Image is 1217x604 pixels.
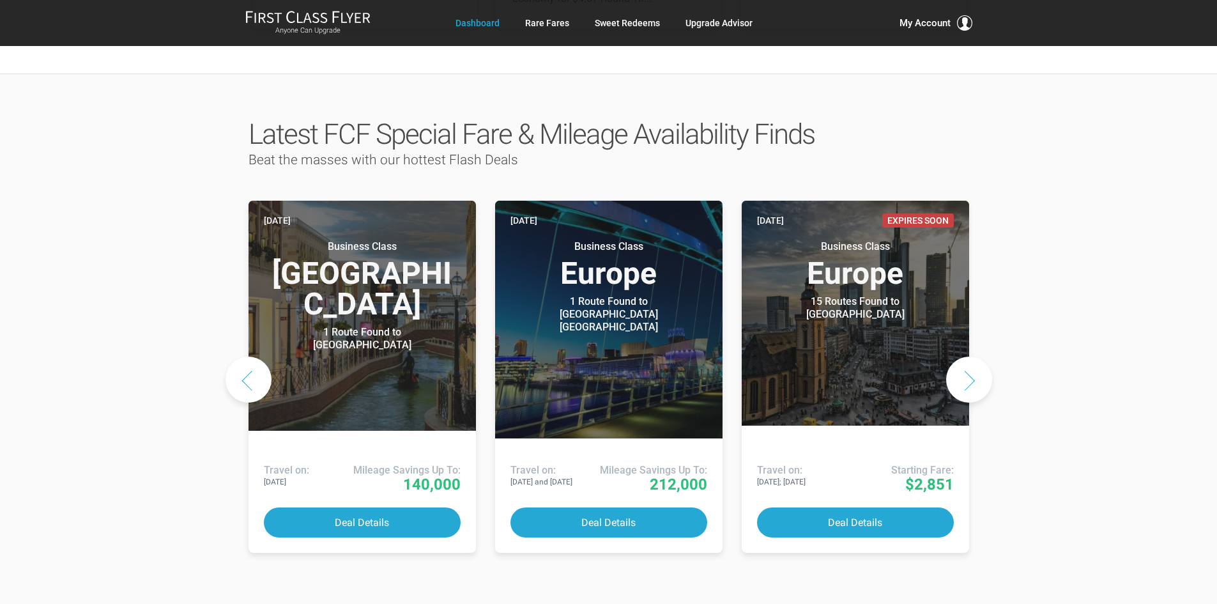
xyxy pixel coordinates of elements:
[264,213,291,228] time: [DATE]
[946,357,992,403] button: Next slide
[249,118,815,151] span: Latest FCF Special Fare & Mileage Availability Finds
[776,295,935,321] div: 15 Routes Found to [GEOGRAPHIC_DATA]
[776,240,935,253] small: Business Class
[455,12,500,35] a: Dashboard
[245,26,371,35] small: Anyone Can Upgrade
[510,213,537,228] time: [DATE]
[757,240,954,289] h3: Europe
[245,10,371,36] a: First Class FlyerAnyone Can Upgrade
[226,357,272,403] button: Previous slide
[249,201,476,553] a: [DATE] Business Class[GEOGRAPHIC_DATA] 1 Route Found to [GEOGRAPHIC_DATA] Use These Miles / Point...
[529,295,689,334] div: 1 Route Found to [GEOGRAPHIC_DATA] [GEOGRAPHIC_DATA]
[685,12,753,35] a: Upgrade Advisor
[899,15,951,31] span: My Account
[882,213,954,228] span: Expires Soon
[525,12,569,35] a: Rare Fares
[282,240,442,253] small: Business Class
[510,240,707,289] h3: Europe
[757,213,784,228] time: [DATE]
[249,152,518,167] span: Beat the masses with our hottest Flash Deals
[742,201,969,553] a: [DATE] Expires Soon Business ClassEurope 15 Routes Found to [GEOGRAPHIC_DATA] Airlines offering s...
[245,10,371,24] img: First Class Flyer
[529,240,689,253] small: Business Class
[757,507,954,538] button: Deal Details
[264,240,461,320] h3: [GEOGRAPHIC_DATA]
[264,507,461,538] button: Deal Details
[495,201,723,553] a: [DATE] Business ClassEurope 1 Route Found to [GEOGRAPHIC_DATA] [GEOGRAPHIC_DATA] Use These Miles ...
[595,12,660,35] a: Sweet Redeems
[282,326,442,352] div: 1 Route Found to [GEOGRAPHIC_DATA]
[510,507,707,538] button: Deal Details
[899,15,972,31] button: My Account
